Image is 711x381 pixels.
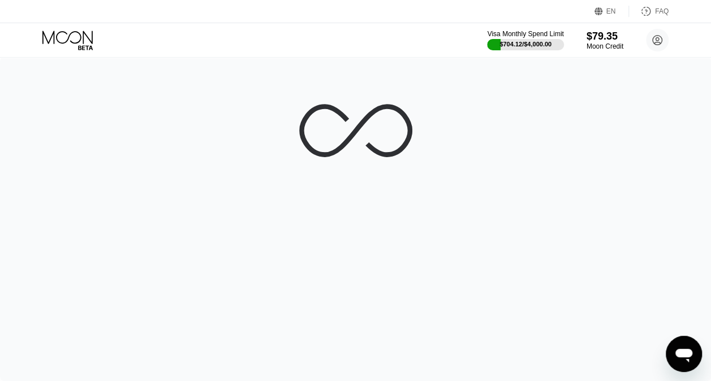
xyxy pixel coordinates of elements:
div: Visa Monthly Spend Limit$704.12/$4,000.00 [487,30,563,50]
div: EN [594,6,629,17]
div: FAQ [629,6,669,17]
div: $704.12 / $4,000.00 [499,41,551,47]
div: Moon Credit [587,42,623,50]
div: $79.35 [587,31,623,42]
iframe: Button to launch messaging window [666,336,702,372]
div: Visa Monthly Spend Limit [487,30,563,38]
div: EN [606,7,616,15]
div: $79.35Moon Credit [587,31,623,50]
div: FAQ [655,7,669,15]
